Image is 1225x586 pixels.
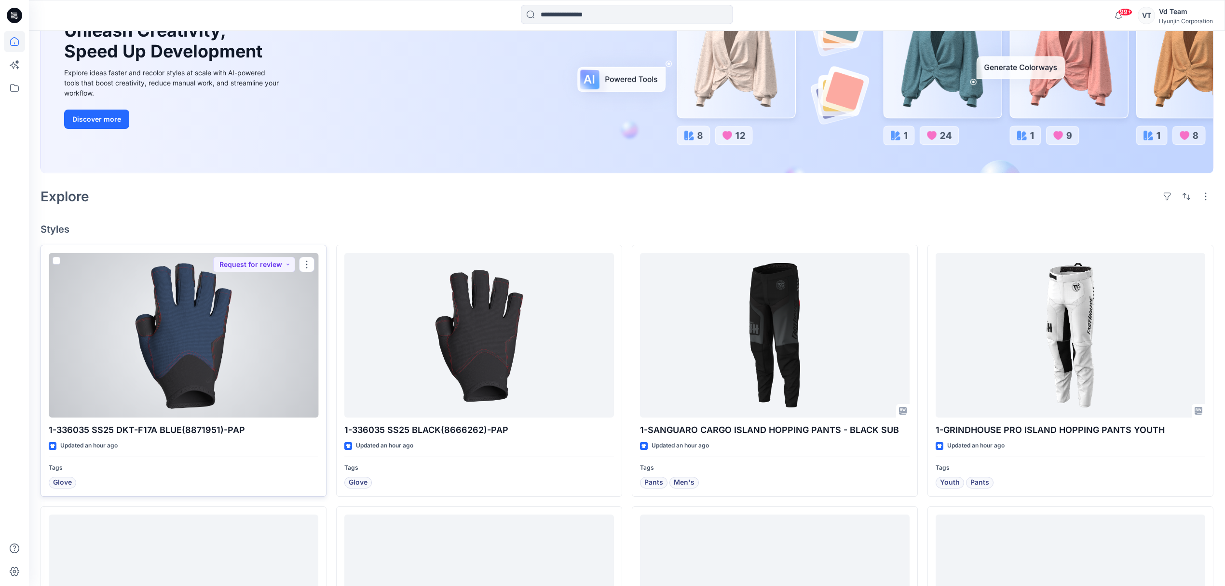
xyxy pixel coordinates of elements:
[970,477,989,488] span: Pants
[1118,8,1132,16] span: 99+
[344,253,614,418] a: 1-336035 SS25 BLACK(8666262)-PAP
[947,441,1005,451] p: Updated an hour ago
[53,477,72,488] span: Glove
[64,110,281,129] a: Discover more
[64,20,267,62] h1: Unleash Creativity, Speed Up Development
[1159,17,1213,25] div: Hyunjin Corporation
[49,253,318,418] a: 1-336035 SS25 DKT-F17A BLUE(8871951)-PAP
[640,463,910,473] p: Tags
[344,463,614,473] p: Tags
[41,223,1213,235] h4: Styles
[64,110,129,129] button: Discover more
[936,423,1205,437] p: 1-GRINDHOUSE PRO ISLAND HOPPING PANTS YOUTH
[344,423,614,437] p: 1-336035 SS25 BLACK(8666262)-PAP
[936,463,1205,473] p: Tags
[49,463,318,473] p: Tags
[652,441,709,451] p: Updated an hour ago
[940,477,960,488] span: Youth
[41,189,89,204] h2: Explore
[936,253,1205,418] a: 1-GRINDHOUSE PRO ISLAND HOPPING PANTS YOUTH
[1159,6,1213,17] div: Vd Team
[349,477,367,488] span: Glove
[640,253,910,418] a: 1-SANGUARO CARGO ISLAND HOPPING PANTS - BLACK SUB
[64,68,281,98] div: Explore ideas faster and recolor styles at scale with AI-powered tools that boost creativity, red...
[644,477,663,488] span: Pants
[49,423,318,437] p: 1-336035 SS25 DKT-F17A BLUE(8871951)-PAP
[1138,7,1155,24] div: VT
[60,441,118,451] p: Updated an hour ago
[640,423,910,437] p: 1-SANGUARO CARGO ISLAND HOPPING PANTS - BLACK SUB
[356,441,413,451] p: Updated an hour ago
[674,477,694,488] span: Men's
